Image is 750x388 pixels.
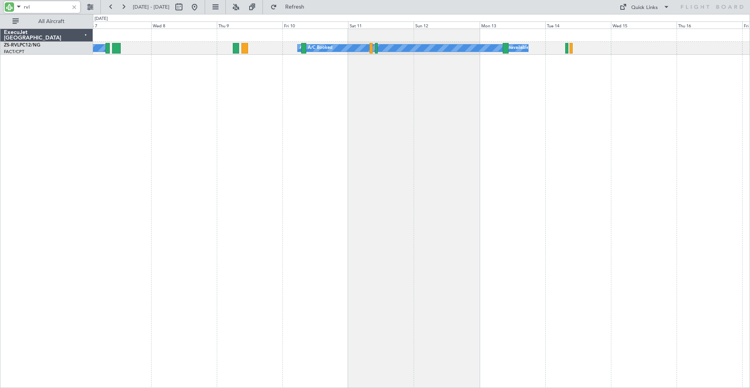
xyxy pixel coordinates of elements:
div: Tue 7 [86,21,151,29]
div: Tue 14 [545,21,611,29]
span: All Aircraft [20,19,82,24]
div: A/C Unavailable [300,42,332,54]
a: FACT/CPT [4,49,24,55]
div: Sat 11 [348,21,414,29]
div: Thu 9 [217,21,282,29]
div: Wed 8 [151,21,217,29]
div: Quick Links [631,4,658,12]
div: Sun 12 [414,21,479,29]
div: Fri 10 [282,21,348,29]
button: All Aircraft [9,15,85,28]
div: Mon 13 [480,21,545,29]
span: ZS-RVL [4,43,20,48]
input: A/C (Reg. or Type) [24,1,69,13]
a: ZS-RVLPC12/NG [4,43,40,48]
div: Wed 15 [611,21,677,29]
button: Quick Links [616,1,673,13]
div: A/C Unavailable [496,42,529,54]
span: [DATE] - [DATE] [133,4,170,11]
div: A/C Booked [308,42,332,54]
div: [DATE] [95,16,108,22]
span: Refresh [279,4,311,10]
button: Refresh [267,1,314,13]
div: Thu 16 [677,21,742,29]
